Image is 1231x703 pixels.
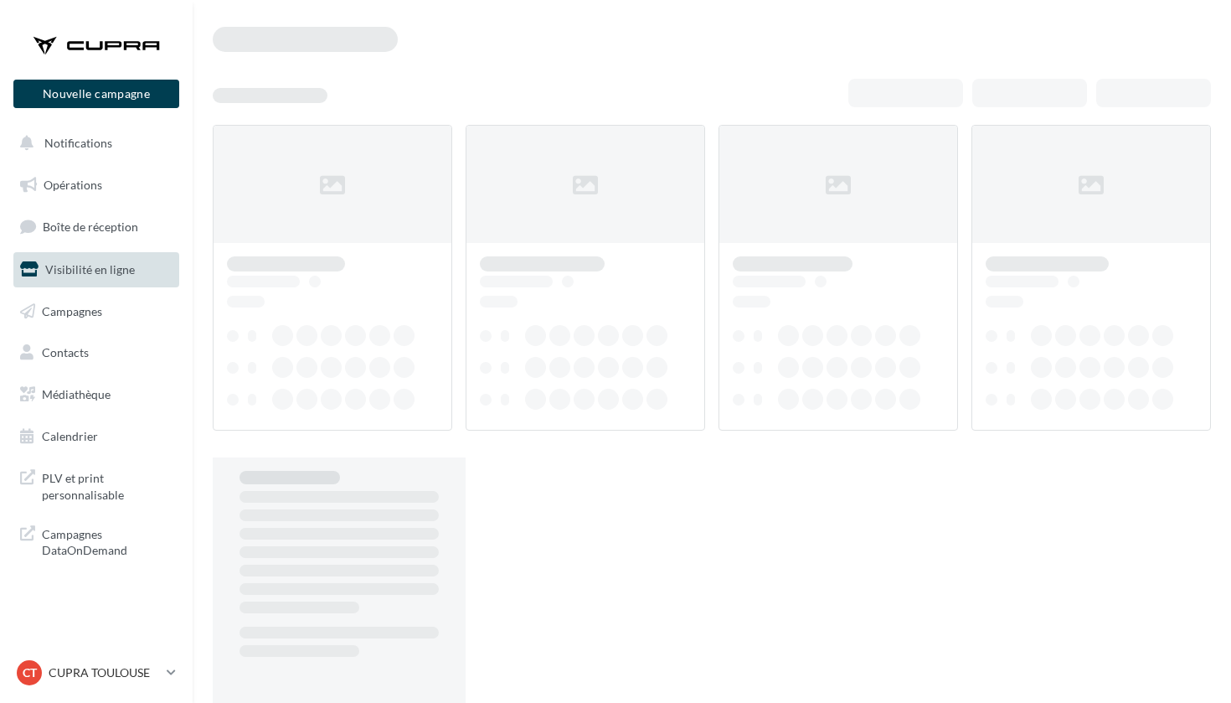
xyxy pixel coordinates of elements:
[42,303,102,318] span: Campagnes
[43,220,138,234] span: Boîte de réception
[13,80,179,108] button: Nouvelle campagne
[42,345,89,359] span: Contacts
[10,294,183,329] a: Campagnes
[42,429,98,443] span: Calendrier
[49,664,160,681] p: CUPRA TOULOUSE
[10,460,183,509] a: PLV et print personnalisable
[10,516,183,566] a: Campagnes DataOnDemand
[45,262,135,277] span: Visibilité en ligne
[10,335,183,370] a: Contacts
[42,523,173,559] span: Campagnes DataOnDemand
[44,178,102,192] span: Opérations
[13,657,179,689] a: CT CUPRA TOULOUSE
[42,467,173,503] span: PLV et print personnalisable
[10,419,183,454] a: Calendrier
[10,252,183,287] a: Visibilité en ligne
[44,136,112,150] span: Notifications
[42,387,111,401] span: Médiathèque
[10,209,183,245] a: Boîte de réception
[23,664,37,681] span: CT
[10,126,176,161] button: Notifications
[10,377,183,412] a: Médiathèque
[10,168,183,203] a: Opérations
